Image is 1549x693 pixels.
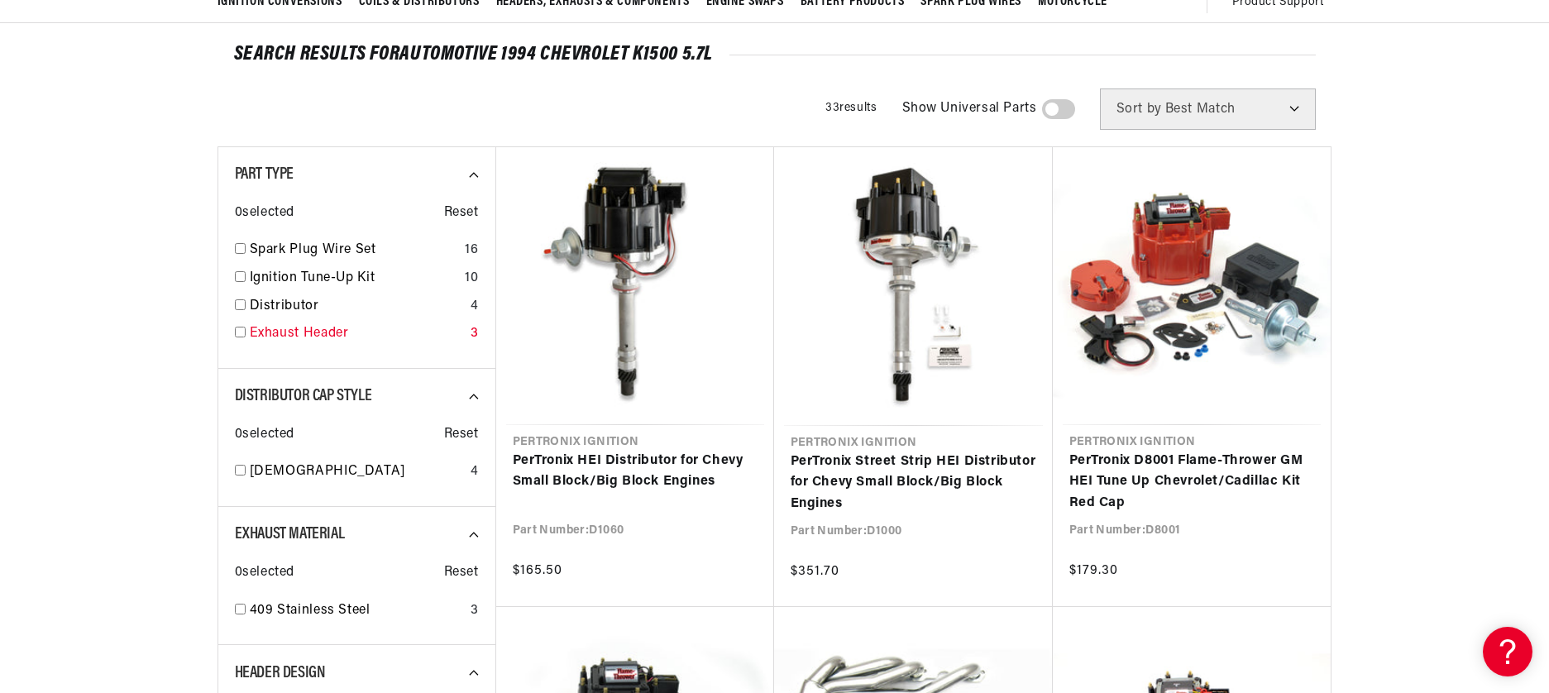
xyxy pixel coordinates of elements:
[471,296,479,318] div: 4
[791,452,1036,515] a: PerTronix Street Strip HEI Distributor for Chevy Small Block/Big Block Engines
[513,451,758,493] a: PerTronix HEI Distributor for Chevy Small Block/Big Block Engines
[1069,451,1314,514] a: PerTronix D8001 Flame-Thrower GM HEI Tune Up Chevrolet/Cadillac Kit Red Cap
[465,240,478,261] div: 16
[250,600,464,622] a: 409 Stainless Steel
[235,424,294,446] span: 0 selected
[471,323,479,345] div: 3
[902,98,1037,120] span: Show Universal Parts
[465,268,478,289] div: 10
[471,461,479,483] div: 4
[444,203,479,224] span: Reset
[250,323,464,345] a: Exhaust Header
[825,102,877,114] span: 33 results
[1116,103,1162,116] span: Sort by
[250,296,464,318] a: Distributor
[235,665,326,681] span: Header Design
[235,388,372,404] span: Distributor Cap Style
[250,240,459,261] a: Spark Plug Wire Set
[235,203,294,224] span: 0 selected
[235,166,294,183] span: Part Type
[235,562,294,584] span: 0 selected
[234,46,1316,63] div: SEARCH RESULTS FOR Automotive 1994 Chevrolet K1500 5.7L
[250,268,459,289] a: Ignition Tune-Up Kit
[1100,88,1316,130] select: Sort by
[235,526,345,542] span: Exhaust Material
[471,600,479,622] div: 3
[444,562,479,584] span: Reset
[250,461,464,483] a: [DEMOGRAPHIC_DATA]
[444,424,479,446] span: Reset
